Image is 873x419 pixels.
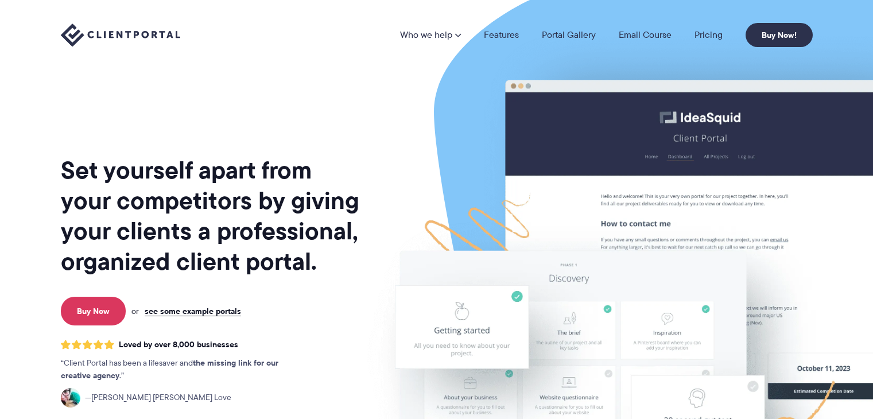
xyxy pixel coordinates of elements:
a: Pricing [694,30,723,40]
a: Email Course [619,30,672,40]
a: Who we help [400,30,461,40]
span: Loved by over 8,000 businesses [119,340,238,350]
a: Features [484,30,519,40]
a: Buy Now! [746,23,813,47]
span: [PERSON_NAME] [PERSON_NAME] Love [85,391,231,404]
p: Client Portal has been a lifesaver and . [61,357,302,382]
strong: the missing link for our creative agency [61,356,278,382]
a: Portal Gallery [542,30,596,40]
a: Buy Now [61,297,126,325]
span: or [131,306,139,316]
a: see some example portals [145,306,241,316]
h1: Set yourself apart from your competitors by giving your clients a professional, organized client ... [61,155,362,277]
